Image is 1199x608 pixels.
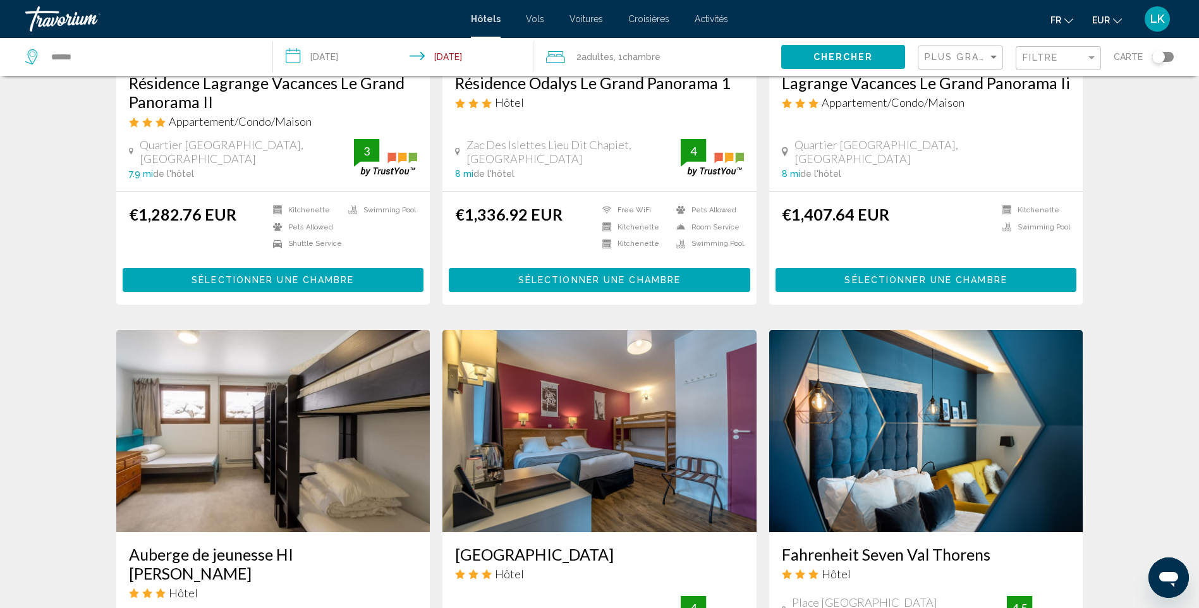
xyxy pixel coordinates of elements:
[670,222,744,233] li: Room Service
[495,567,524,581] span: Hôtel
[681,139,744,176] img: trustyou-badge.svg
[25,6,458,32] a: Travorium
[1141,6,1174,32] button: User Menu
[596,205,670,216] li: Free WiFi
[782,73,1071,92] a: Lagrange Vacances Le Grand Panorama Ii
[267,222,342,233] li: Pets Allowed
[569,14,603,24] a: Voitures
[769,330,1083,532] img: Hotel image
[518,276,681,286] span: Sélectionner une chambre
[129,73,418,111] a: Résidence Lagrange Vacances Le Grand Panorama II
[1023,52,1059,63] span: Filtre
[925,52,1075,62] span: Plus grandes économies
[695,14,728,24] a: Activités
[1050,11,1073,29] button: Change language
[192,276,354,286] span: Sélectionner une chambre
[455,567,744,581] div: 3 star Hotel
[576,48,614,66] span: 2
[614,48,660,66] span: , 1
[116,330,430,532] img: Hotel image
[533,38,781,76] button: Travelers: 2 adults, 0 children
[455,545,744,564] a: [GEOGRAPHIC_DATA]
[455,95,744,109] div: 3 star Hotel
[273,38,533,76] button: Check-in date: Dec 20, 2025 Check-out date: Dec 27, 2025
[169,114,312,128] span: Appartement/Condo/Maison
[123,268,424,291] button: Sélectionner une chambre
[123,271,424,285] a: Sélectionner une chambre
[466,138,681,166] span: Zac Des Islettes Lieu Dit Chapiet, [GEOGRAPHIC_DATA]
[169,586,198,600] span: Hôtel
[782,205,889,224] ins: €1,407.64 EUR
[129,114,418,128] div: 3 star Apartment
[822,567,851,581] span: Hôtel
[354,139,417,176] img: trustyou-badge.svg
[596,238,670,249] li: Kitchenette
[623,52,660,62] span: Chambre
[455,73,744,92] a: Résidence Odalys Le Grand Panorama 1
[782,567,1071,581] div: 3 star Hotel
[471,14,501,24] a: Hôtels
[1150,13,1164,25] span: LK
[670,238,744,249] li: Swimming Pool
[449,271,750,285] a: Sélectionner une chambre
[129,205,236,224] ins: €1,282.76 EUR
[794,138,1071,166] span: Quartier [GEOGRAPHIC_DATA], [GEOGRAPHIC_DATA]
[670,205,744,216] li: Pets Allowed
[354,143,379,159] div: 3
[1148,557,1189,598] iframe: Button to launch messaging window
[455,205,563,224] ins: €1,336.92 EUR
[822,95,965,109] span: Appartement/Condo/Maison
[813,52,873,63] span: Chercher
[473,169,514,179] span: de l'hôtel
[129,545,418,583] a: Auberge de jeunesse HI [PERSON_NAME]
[1092,11,1122,29] button: Change currency
[342,205,417,216] li: Swimming Pool
[267,205,342,216] li: Kitchenette
[455,169,473,179] span: 8 mi
[681,143,706,159] div: 4
[925,52,999,63] mat-select: Sort by
[776,271,1077,285] a: Sélectionner une chambre
[449,268,750,291] button: Sélectionner une chambre
[1016,46,1101,71] button: Filter
[782,169,800,179] span: 8 mi
[776,268,1077,291] button: Sélectionner une chambre
[782,545,1071,564] a: Fahrenheit Seven Val Thorens
[1114,48,1143,66] span: Carte
[996,222,1070,233] li: Swimming Pool
[140,138,354,166] span: Quartier [GEOGRAPHIC_DATA], [GEOGRAPHIC_DATA]
[129,586,418,600] div: 3 star Hotel
[596,222,670,233] li: Kitchenette
[996,205,1070,216] li: Kitchenette
[495,95,524,109] span: Hôtel
[442,330,757,532] img: Hotel image
[781,45,905,68] button: Chercher
[153,169,194,179] span: de l'hôtel
[1092,15,1110,25] span: EUR
[267,238,342,249] li: Shuttle Service
[800,169,841,179] span: de l'hôtel
[1050,15,1061,25] span: fr
[129,169,153,179] span: 7.9 mi
[1143,51,1174,63] button: Toggle map
[628,14,669,24] a: Croisières
[782,95,1071,109] div: 3 star Apartment
[581,52,614,62] span: Adultes
[526,14,544,24] a: Vols
[844,276,1007,286] span: Sélectionner une chambre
